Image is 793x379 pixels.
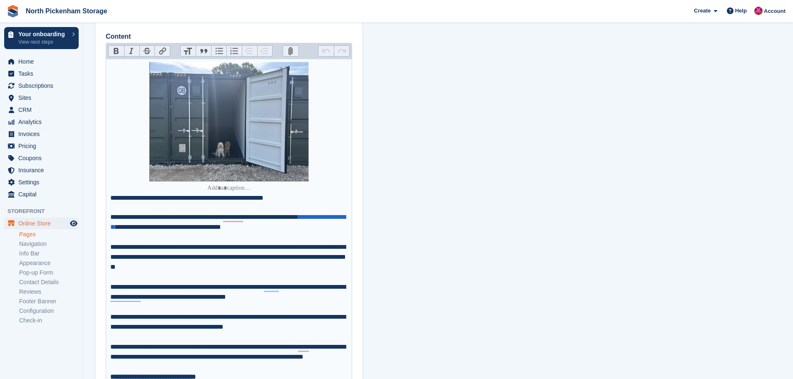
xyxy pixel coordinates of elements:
[18,80,68,92] span: Subscriptions
[4,27,79,49] a: Your onboarding View next steps
[18,68,68,79] span: Tasks
[19,250,79,258] a: Info Bar
[181,46,196,57] button: Heading
[19,317,79,325] a: Check-in
[19,259,79,267] a: Appearance
[4,218,79,229] a: menu
[18,140,68,152] span: Pricing
[318,46,334,57] button: Undo
[139,46,155,57] button: Strikethrough
[22,4,111,18] a: North Pickenham Storage
[4,188,79,200] a: menu
[18,218,68,229] span: Online Store
[4,128,79,140] a: menu
[154,46,170,57] button: Link
[149,62,309,181] img: 5lImsAAAAAElFTkSuQmCC
[18,188,68,200] span: Capital
[18,152,68,164] span: Coupons
[4,116,79,128] a: menu
[4,92,79,104] a: menu
[18,92,68,104] span: Sites
[283,46,298,57] button: Attach Files
[4,176,79,188] a: menu
[18,164,68,176] span: Insurance
[257,46,273,57] button: Increase Level
[4,104,79,116] a: menu
[764,7,786,15] span: Account
[4,56,79,67] a: menu
[7,207,83,216] span: Storefront
[18,31,68,37] p: Your onboarding
[694,7,711,15] span: Create
[19,230,79,238] a: Pages
[106,32,352,42] label: Content
[4,68,79,79] a: menu
[124,46,139,57] button: Italic
[735,7,747,15] span: Help
[109,46,124,57] button: Bold
[19,269,79,277] a: Pop-up Form
[19,307,79,315] a: Configuration
[4,140,79,152] a: menu
[19,278,79,286] a: Contact Details
[18,38,68,46] p: View next steps
[18,56,68,67] span: Home
[196,46,211,57] button: Quote
[211,46,226,57] button: Bullets
[226,46,242,57] button: Numbers
[4,80,79,92] a: menu
[19,240,79,248] a: Navigation
[69,218,79,228] a: Preview store
[4,164,79,176] a: menu
[242,46,257,57] button: Decrease Level
[18,116,68,128] span: Analytics
[754,7,763,15] img: Dylan Taylor
[7,5,19,17] img: stora-icon-8386f47178a22dfd0bd8f6a31ec36ba5ce8667c1dd55bd0f319d3a0aa187defe.svg
[19,297,79,305] a: Footer Banner
[18,176,68,188] span: Settings
[334,46,349,57] button: Redo
[4,152,79,164] a: menu
[18,104,68,116] span: CRM
[19,288,79,296] a: Reviews
[18,128,68,140] span: Invoices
